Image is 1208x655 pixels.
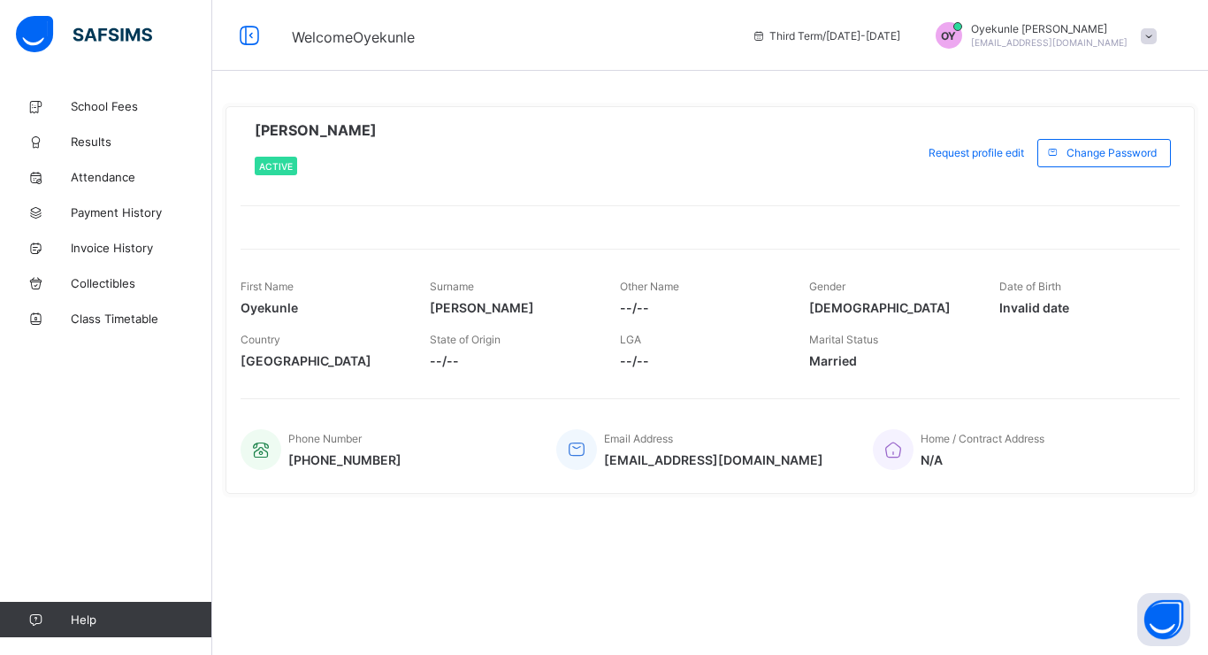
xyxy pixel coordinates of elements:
span: Married [809,353,972,368]
span: N/A [921,452,1044,467]
span: [PERSON_NAME] [430,300,593,315]
span: Change Password [1067,146,1157,159]
span: Class Timetable [71,312,212,326]
span: First Name [241,280,294,293]
span: Payment History [71,205,212,220]
span: session/term information [752,29,900,42]
span: Invoice History [71,241,212,255]
span: OY [941,29,956,42]
span: --/-- [620,300,783,315]
span: [GEOGRAPHIC_DATA] [241,353,403,368]
span: Results [71,135,212,149]
div: OyekunleBenjamin [918,22,1166,49]
span: Invalid date [999,300,1162,315]
span: Surname [430,280,474,293]
span: [PERSON_NAME] [255,121,377,139]
span: Marital Status [809,333,878,346]
span: Gender [809,280,845,293]
span: Country [241,333,280,346]
span: Phone Number [288,432,362,445]
span: [DEMOGRAPHIC_DATA] [809,300,972,315]
span: LGA [620,333,641,346]
button: Open asap [1137,593,1190,646]
span: Email Address [604,432,673,445]
span: Oyekunle [241,300,403,315]
span: State of Origin [430,333,501,346]
span: School Fees [71,99,212,113]
span: [EMAIL_ADDRESS][DOMAIN_NAME] [604,452,823,467]
span: --/-- [430,353,593,368]
span: [PHONE_NUMBER] [288,452,401,467]
span: Collectibles [71,276,212,290]
span: Request profile edit [929,146,1024,159]
span: Welcome Oyekunle [292,28,415,46]
span: [EMAIL_ADDRESS][DOMAIN_NAME] [971,37,1128,48]
img: safsims [16,16,152,53]
span: Help [71,613,211,627]
span: Date of Birth [999,280,1061,293]
span: Other Name [620,280,679,293]
span: Active [259,161,293,172]
span: Home / Contract Address [921,432,1044,445]
span: --/-- [620,353,783,368]
span: Attendance [71,170,212,184]
span: Oyekunle [PERSON_NAME] [971,22,1128,35]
